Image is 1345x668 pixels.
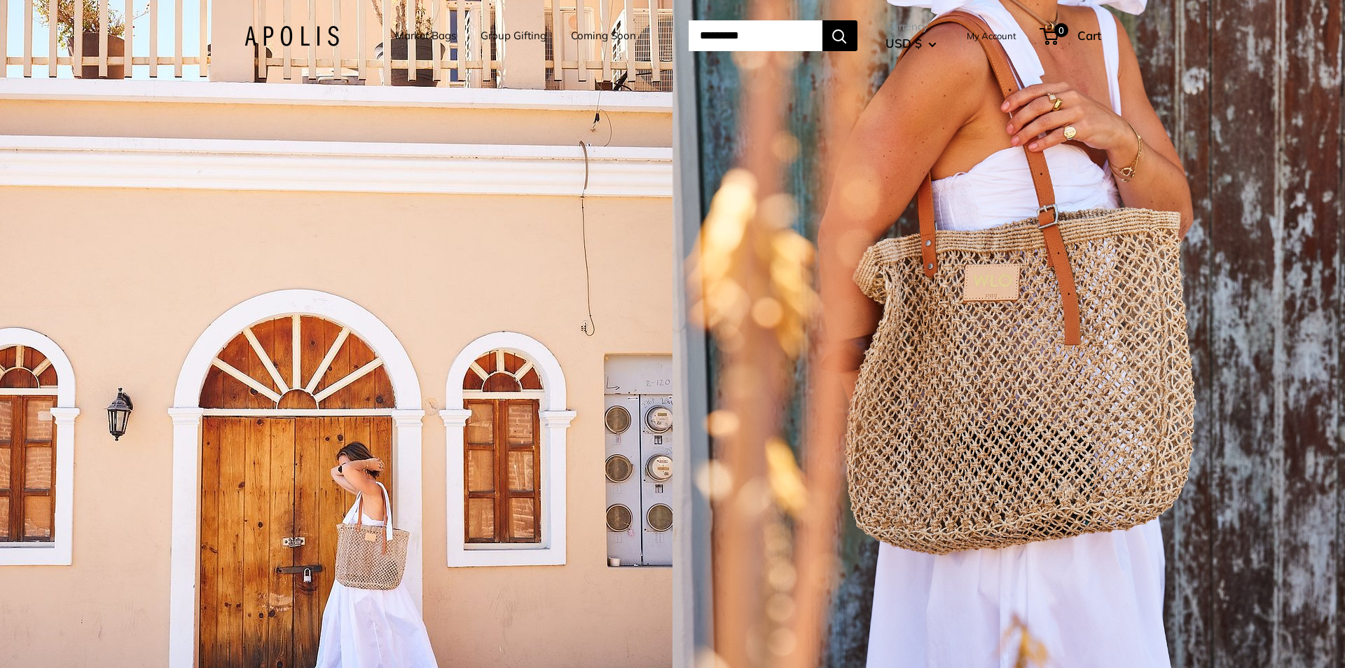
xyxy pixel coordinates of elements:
[1041,25,1101,47] a: 0 Cart
[885,17,937,36] span: Currency
[1077,28,1101,43] span: Cart
[395,26,456,46] a: Market Bags
[1054,23,1068,37] span: 0
[689,20,822,51] input: Search...
[244,26,339,46] img: Apolis
[481,26,546,46] a: Group Gifting
[571,26,636,46] a: Coming Soon
[822,20,857,51] button: Search
[885,36,922,50] span: USD $
[885,32,937,55] button: USD $
[967,27,1016,44] a: My Account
